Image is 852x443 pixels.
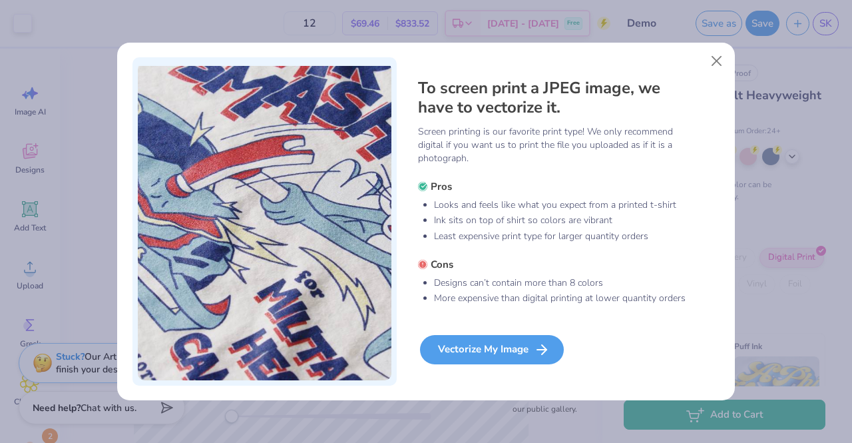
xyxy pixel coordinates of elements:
li: Looks and feels like what you expect from a printed t-shirt [434,199,687,212]
h5: Pros [418,180,687,193]
li: More expensive than digital printing at lower quantity orders [434,292,687,305]
h5: Cons [418,258,687,271]
li: Ink sits on top of shirt so colors are vibrant [434,214,687,227]
div: Vectorize My Image [420,335,564,364]
p: Screen printing is our favorite print type! We only recommend digital if you want us to print the... [418,125,687,165]
li: Designs can’t contain more than 8 colors [434,276,687,290]
button: Close [704,48,730,73]
li: Least expensive print type for larger quantity orders [434,230,687,243]
h4: To screen print a JPEG image, we have to vectorize it. [418,79,687,118]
